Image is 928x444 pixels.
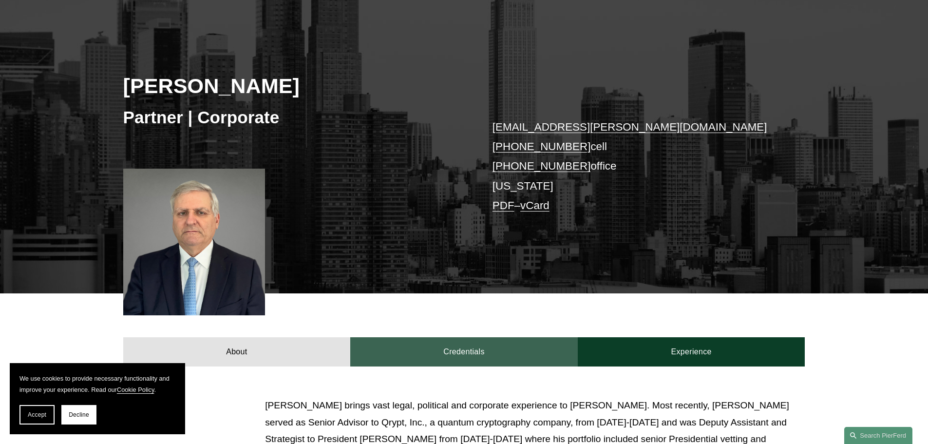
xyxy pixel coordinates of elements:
[492,160,591,172] a: [PHONE_NUMBER]
[520,199,549,212] a: vCard
[844,427,912,444] a: Search this site
[578,337,805,367] a: Experience
[117,386,154,393] a: Cookie Policy
[69,411,89,418] span: Decline
[19,373,175,395] p: We use cookies to provide necessary functionality and improve your experience. Read our .
[350,337,578,367] a: Credentials
[10,363,185,434] section: Cookie banner
[123,337,351,367] a: About
[492,140,591,153] a: [PHONE_NUMBER]
[123,107,464,128] h3: Partner | Corporate
[492,121,767,133] a: [EMAIL_ADDRESS][PERSON_NAME][DOMAIN_NAME]
[19,405,55,425] button: Accept
[492,117,776,216] p: cell office [US_STATE] –
[28,411,46,418] span: Accept
[123,73,464,98] h2: [PERSON_NAME]
[61,405,96,425] button: Decline
[492,199,514,212] a: PDF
